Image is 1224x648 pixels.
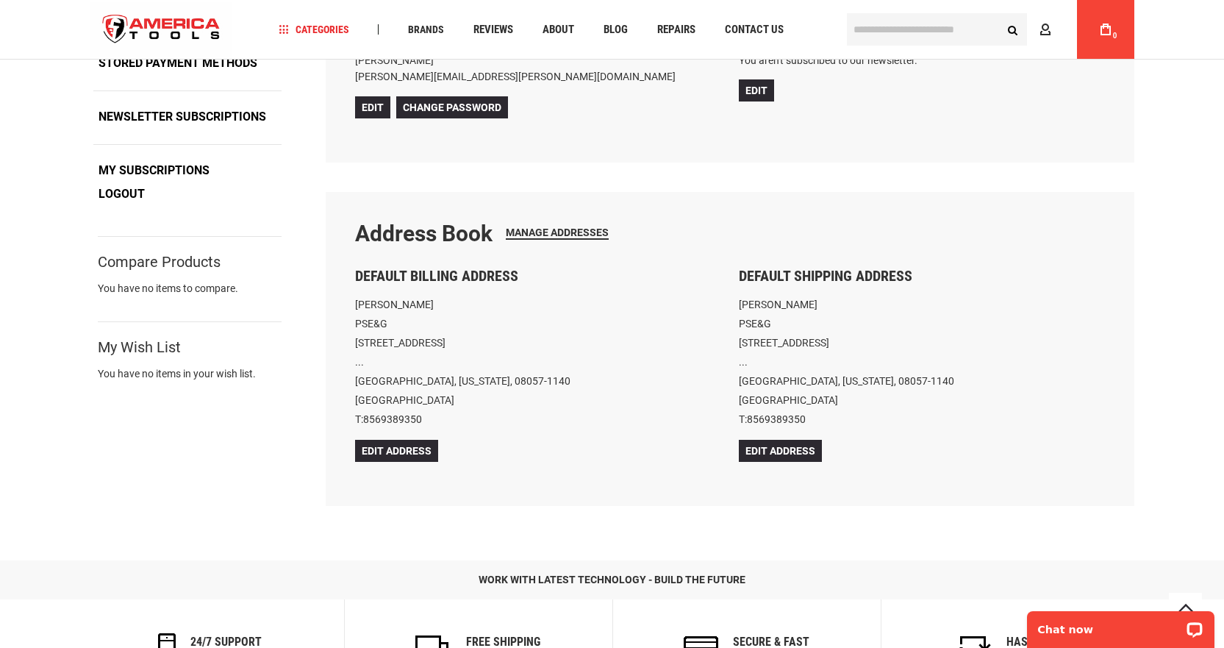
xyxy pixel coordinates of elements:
[279,24,349,35] span: Categories
[745,85,767,96] span: Edit
[739,440,822,462] a: Edit Address
[362,102,384,113] span: Edit
[90,2,233,57] a: store logo
[355,295,721,429] address: [PERSON_NAME] PSE&G [STREET_ADDRESS] ... [GEOGRAPHIC_DATA], [US_STATE], 08057-1140 [GEOGRAPHIC_DA...
[1113,32,1117,40] span: 0
[725,24,784,35] span: Contact Us
[355,267,518,285] span: Default Billing Address
[93,106,271,128] a: Newsletter Subscriptions
[718,20,790,40] a: Contact Us
[739,295,1105,429] address: [PERSON_NAME] PSE&G [STREET_ADDRESS] ... [GEOGRAPHIC_DATA], [US_STATE], 08057-1140 [GEOGRAPHIC_DA...
[355,221,493,246] strong: Address Book
[93,52,262,74] a: Stored Payment Methods
[739,267,912,285] span: Default Shipping Address
[536,20,581,40] a: About
[1017,602,1224,648] iframe: LiveChat chat widget
[93,160,215,182] a: My Subscriptions
[604,24,628,35] span: Blog
[98,255,221,268] strong: Compare Products
[355,52,721,85] p: [PERSON_NAME] [PERSON_NAME][EMAIL_ADDRESS][PERSON_NAME][DOMAIN_NAME]
[473,24,513,35] span: Reviews
[401,20,451,40] a: Brands
[396,96,508,118] a: Change Password
[657,24,695,35] span: Repairs
[506,227,609,238] span: Manage Addresses
[90,2,233,57] img: America Tools
[363,413,422,425] a: 8569389350
[98,341,181,354] strong: My Wish List
[739,79,774,102] a: Edit
[999,15,1027,43] button: Search
[355,96,390,118] a: Edit
[98,281,282,310] div: You have no items to compare.
[467,20,520,40] a: Reviews
[355,440,438,462] a: Edit Address
[543,24,574,35] span: About
[745,445,815,457] span: Edit Address
[362,445,432,457] span: Edit Address
[93,183,150,205] a: Logout
[597,20,634,40] a: Blog
[506,227,609,240] a: Manage Addresses
[272,20,356,40] a: Categories
[747,413,806,425] a: 8569389350
[98,366,282,381] div: You have no items in your wish list.
[651,20,702,40] a: Repairs
[408,24,444,35] span: Brands
[739,52,1105,68] p: You aren't subscribed to our newsletter.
